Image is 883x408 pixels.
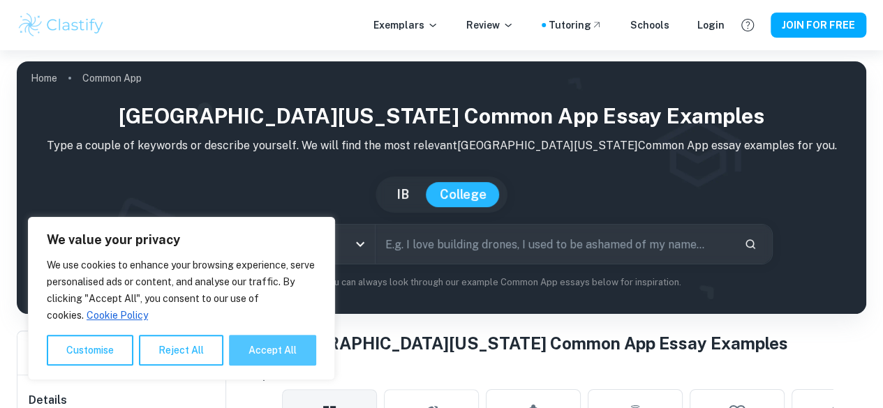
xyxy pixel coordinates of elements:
[466,17,514,33] p: Review
[139,335,223,365] button: Reject All
[739,232,762,256] button: Search
[47,257,316,324] p: We use cookies to enhance your browsing experience, serve personalised ads or content, and analys...
[373,17,438,33] p: Exemplars
[47,232,316,248] p: We value your privacy
[28,217,335,380] div: We value your privacy
[736,13,759,37] button: Help and Feedback
[376,225,733,264] input: E.g. I love building drones, I used to be ashamed of my name...
[82,70,142,86] p: Common App
[630,17,669,33] a: Schools
[31,68,57,88] a: Home
[28,100,855,132] h1: [GEOGRAPHIC_DATA][US_STATE] Common App Essay Examples
[28,137,855,154] p: Type a couple of keywords or describe yourself. We will find the most relevant [GEOGRAPHIC_DATA][...
[383,182,423,207] button: IB
[697,17,725,33] a: Login
[17,61,866,314] img: profile cover
[248,367,866,384] h6: Topic
[248,331,866,356] h1: All [GEOGRAPHIC_DATA][US_STATE] Common App Essay Examples
[229,335,316,365] button: Accept All
[28,275,855,289] p: Not sure what to search for? You can always look through our example Common App essays below for ...
[350,234,370,254] button: Open
[86,309,149,322] a: Cookie Policy
[426,182,500,207] button: College
[17,11,105,39] img: Clastify logo
[549,17,602,33] a: Tutoring
[47,335,133,365] button: Customise
[771,13,866,38] button: JOIN FOR FREE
